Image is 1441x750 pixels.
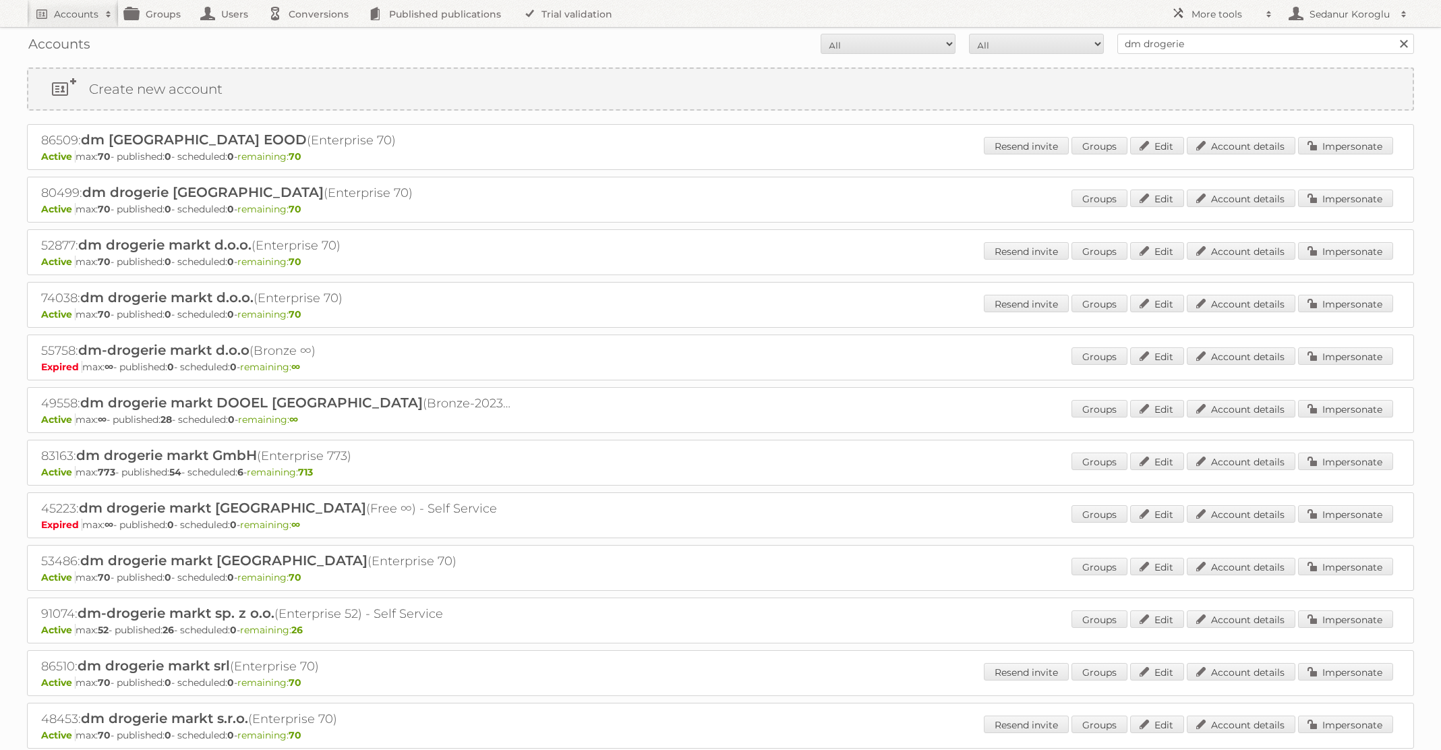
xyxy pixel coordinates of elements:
[984,137,1069,154] a: Resend invite
[41,203,76,215] span: Active
[81,710,248,726] span: dm drogerie markt s.r.o.
[169,466,181,478] strong: 54
[80,552,367,569] span: dm drogerie markt [GEOGRAPHIC_DATA]
[78,237,252,253] span: dm drogerie markt d.o.o.
[227,150,234,163] strong: 0
[165,729,171,741] strong: 0
[98,466,115,478] strong: 773
[227,729,234,741] strong: 0
[1187,400,1295,417] a: Account details
[1306,7,1394,21] h2: Sedanur Koroglu
[41,519,82,531] span: Expired
[984,716,1069,733] a: Resend invite
[1130,663,1184,681] a: Edit
[79,500,366,516] span: dm drogerie markt [GEOGRAPHIC_DATA]
[1187,190,1295,207] a: Account details
[41,203,1400,215] p: max: - published: - scheduled: -
[1298,558,1393,575] a: Impersonate
[289,676,301,689] strong: 70
[165,203,171,215] strong: 0
[82,184,324,200] span: dm drogerie [GEOGRAPHIC_DATA]
[41,395,513,412] h2: 49558: (Bronze-2023 ∞)
[1071,716,1127,733] a: Groups
[237,203,301,215] span: remaining:
[227,203,234,215] strong: 0
[1187,242,1295,260] a: Account details
[237,308,301,320] span: remaining:
[1298,400,1393,417] a: Impersonate
[41,729,76,741] span: Active
[240,361,300,373] span: remaining:
[1298,716,1393,733] a: Impersonate
[984,242,1069,260] a: Resend invite
[1071,242,1127,260] a: Groups
[1298,295,1393,312] a: Impersonate
[1298,663,1393,681] a: Impersonate
[41,500,513,517] h2: 45223: (Free ∞) - Self Service
[247,466,313,478] span: remaining:
[41,237,513,254] h2: 52877: (Enterprise 70)
[237,676,301,689] span: remaining:
[238,413,298,426] span: remaining:
[1071,558,1127,575] a: Groups
[237,466,243,478] strong: 6
[41,729,1400,741] p: max: - published: - scheduled: -
[165,150,171,163] strong: 0
[984,663,1069,681] a: Resend invite
[160,413,172,426] strong: 28
[41,552,513,570] h2: 53486: (Enterprise 70)
[41,658,513,675] h2: 86510: (Enterprise 70)
[291,519,300,531] strong: ∞
[41,361,82,373] span: Expired
[228,413,235,426] strong: 0
[41,132,513,149] h2: 86509: (Enterprise 70)
[98,413,107,426] strong: ∞
[78,605,274,621] span: dm-drogerie markt sp. z o.o.
[80,395,423,411] span: dm drogerie markt DOOEL [GEOGRAPHIC_DATA]
[98,308,111,320] strong: 70
[1130,137,1184,154] a: Edit
[41,447,513,465] h2: 83163: (Enterprise 773)
[76,447,257,463] span: dm drogerie markt GmbH
[237,150,301,163] span: remaining:
[78,342,249,358] span: dm-drogerie markt d.o.o
[1071,663,1127,681] a: Groups
[227,676,234,689] strong: 0
[1130,242,1184,260] a: Edit
[1187,347,1295,365] a: Account details
[227,571,234,583] strong: 0
[1187,716,1295,733] a: Account details
[1071,347,1127,365] a: Groups
[41,571,76,583] span: Active
[1130,558,1184,575] a: Edit
[1130,400,1184,417] a: Edit
[41,466,1400,478] p: max: - published: - scheduled: -
[1298,347,1393,365] a: Impersonate
[1192,7,1259,21] h2: More tools
[1071,190,1127,207] a: Groups
[41,605,513,623] h2: 91074: (Enterprise 52) - Self Service
[1187,663,1295,681] a: Account details
[1298,610,1393,628] a: Impersonate
[41,289,513,307] h2: 74038: (Enterprise 70)
[1187,505,1295,523] a: Account details
[1187,610,1295,628] a: Account details
[98,571,111,583] strong: 70
[105,519,113,531] strong: ∞
[41,308,76,320] span: Active
[41,413,76,426] span: Active
[1071,453,1127,470] a: Groups
[230,624,237,636] strong: 0
[1130,347,1184,365] a: Edit
[237,729,301,741] span: remaining:
[98,256,111,268] strong: 70
[1130,505,1184,523] a: Edit
[289,413,298,426] strong: ∞
[41,150,76,163] span: Active
[1298,505,1393,523] a: Impersonate
[41,571,1400,583] p: max: - published: - scheduled: -
[240,624,303,636] span: remaining:
[41,624,76,636] span: Active
[41,624,1400,636] p: max: - published: - scheduled: -
[167,361,174,373] strong: 0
